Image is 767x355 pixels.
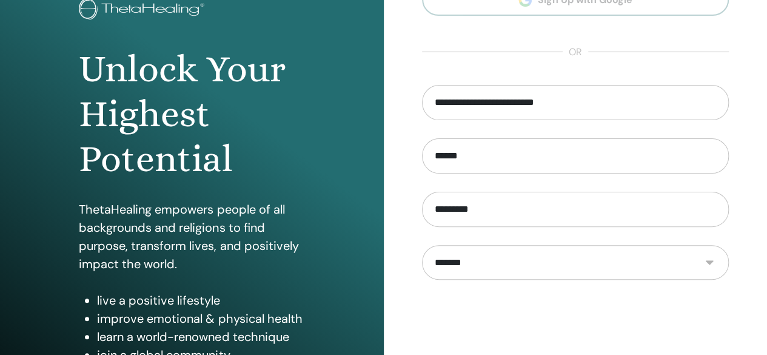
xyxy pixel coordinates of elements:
iframe: reCAPTCHA [483,298,668,345]
h1: Unlock Your Highest Potential [79,47,304,182]
li: live a positive lifestyle [97,291,304,309]
li: learn a world-renowned technique [97,328,304,346]
li: improve emotional & physical health [97,309,304,328]
span: or [563,45,588,59]
p: ThetaHealing empowers people of all backgrounds and religions to find purpose, transform lives, a... [79,200,304,273]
